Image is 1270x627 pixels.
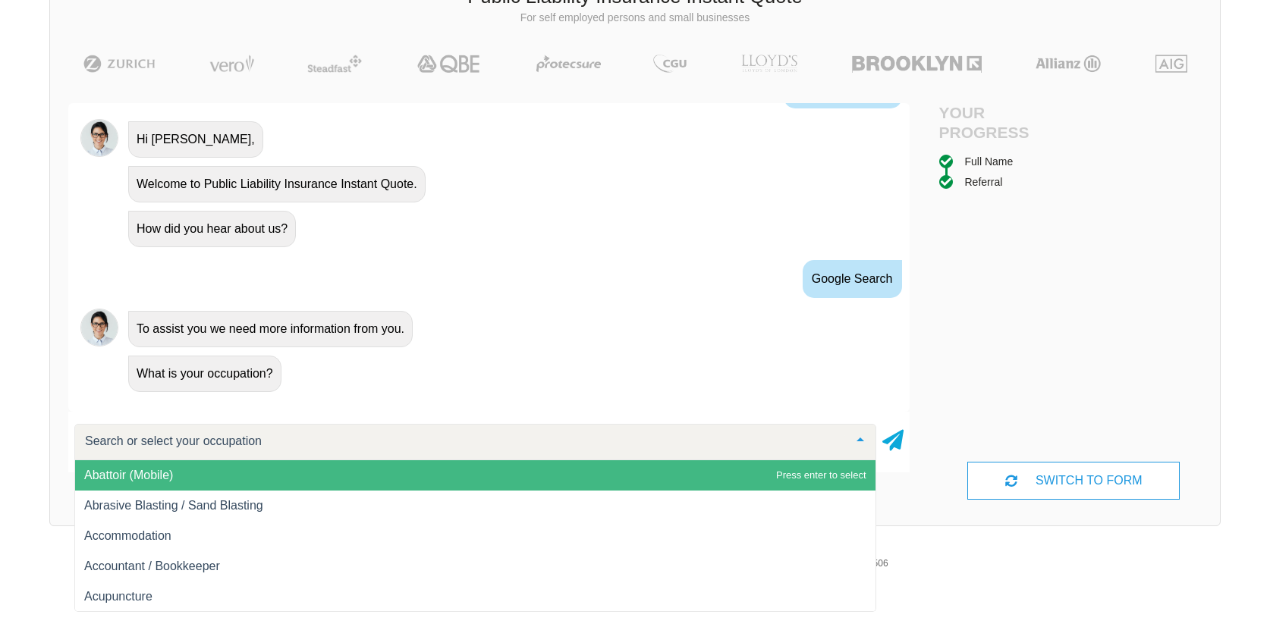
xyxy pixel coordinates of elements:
div: Hi [PERSON_NAME], [128,121,263,158]
span: Accommodation [84,529,171,542]
div: What is your occupation? [128,356,281,392]
img: CGU | Public Liability Insurance [647,55,693,73]
img: Allianz | Public Liability Insurance [1028,55,1108,73]
img: Steadfast | Public Liability Insurance [301,55,368,73]
div: Google Search [803,260,902,298]
img: Vero | Public Liability Insurance [203,55,261,73]
img: LLOYD's | Public Liability Insurance [733,55,806,73]
input: Search or select your occupation [81,434,845,449]
img: Chatbot | PLI [80,309,118,346]
span: Accountant / Bookkeeper [84,560,220,572]
div: Welcome to Public Liability Insurance Instant Quote. [128,166,426,202]
h4: Your Progress [939,103,1074,141]
div: To assist you we need more information from you. [128,311,413,347]
div: How did you hear about us? [128,211,296,247]
img: Brooklyn | Public Liability Insurance [846,55,988,73]
div: SWITCH TO FORM [967,462,1180,500]
img: Zurich | Public Liability Insurance [77,55,162,73]
span: Abattoir (Mobile) [84,469,173,481]
span: Acupuncture [84,590,152,603]
img: QBE | Public Liability Insurance [408,55,490,73]
img: AIG | Public Liability Insurance [1149,55,1194,73]
img: Chatbot | PLI [80,119,118,157]
div: Referral [965,174,1003,190]
div: Full Name [965,153,1014,170]
p: For self employed persons and small businesses [61,11,1209,26]
span: Abrasive Blasting / Sand Blasting [84,499,263,512]
img: Protecsure | Public Liability Insurance [530,55,607,73]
